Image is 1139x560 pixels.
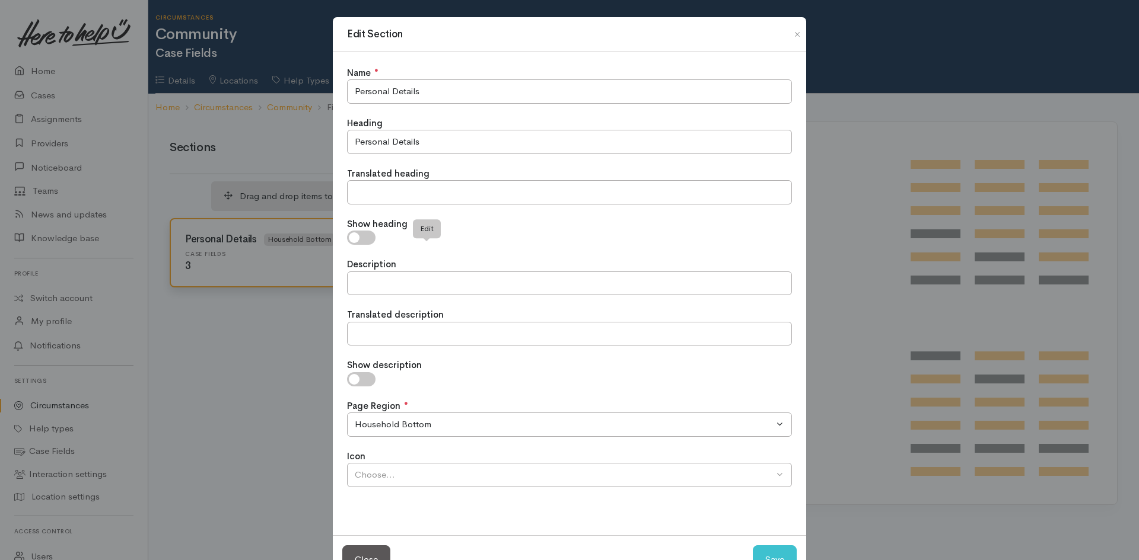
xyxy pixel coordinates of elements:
label: Translated heading [347,167,429,181]
h1: Edit Section [347,27,403,42]
button: Household Bottom [347,412,792,437]
label: Heading [347,117,383,130]
div: Choose... [355,468,774,482]
label: Page Region [347,399,400,413]
button: Close [788,27,807,41]
sup: ● [404,399,408,407]
div: Edit [413,219,441,238]
label: Translated description [347,308,444,322]
label: Description [347,258,396,271]
label: Icon [347,450,365,463]
sup: ● [374,66,378,74]
label: Name [347,66,371,80]
label: Show heading [347,217,408,231]
button: Choose... [347,463,792,487]
div: Household Bottom [355,418,774,431]
label: Show description [347,359,422,372]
